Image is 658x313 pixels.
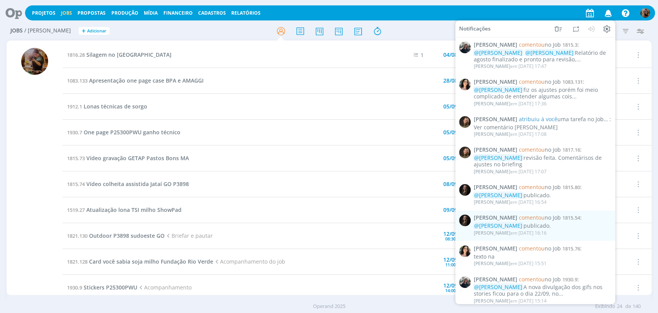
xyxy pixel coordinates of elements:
[213,258,285,265] span: Acompanhamento do job
[163,10,193,16] a: Financeiro
[474,100,510,107] span: [PERSON_NAME]
[445,288,456,293] div: 14:00
[519,183,545,191] span: comentou
[32,10,56,16] a: Projetos
[443,181,458,187] div: 08/09
[525,49,574,56] span: @[PERSON_NAME]
[519,41,561,48] span: no Job
[86,154,189,162] span: Vídeo gravação GETAP Pastos Bons MA
[474,79,517,85] span: [PERSON_NAME]
[474,86,522,93] span: @[PERSON_NAME]
[443,156,458,161] div: 05/09
[519,275,561,283] span: no Job
[474,79,611,85] span: :
[519,214,561,221] span: no Job
[519,41,545,48] span: comentou
[474,215,611,221] span: :
[459,42,471,53] img: M
[67,155,85,162] span: 1815.73
[86,206,182,213] span: Atualização lona TSI milho ShowPad
[474,223,611,229] div: publicado.
[519,115,557,123] span: atribuiu à você
[474,230,510,236] span: [PERSON_NAME]
[67,181,85,188] span: 1815.74
[474,191,522,198] span: @[PERSON_NAME]
[459,245,471,257] img: T
[82,27,86,35] span: +
[474,168,510,174] span: [PERSON_NAME]
[61,10,72,16] a: Jobs
[459,215,471,226] img: N
[519,245,545,252] span: comentou
[84,284,137,291] span: Stickers P25300PWU
[67,51,85,58] span: 1816.28
[67,77,204,84] a: 1083.133Apresentação one page case BPA e AMAGGI
[474,147,517,153] span: [PERSON_NAME]
[67,258,88,265] span: 1821.128
[519,183,561,191] span: no Job
[67,129,82,136] span: 1930.7
[474,87,611,100] div: fiz os ajustes porém foi meio complicado de entender algumas cois...
[474,245,611,252] span: :
[67,103,82,110] span: 1912.1
[519,115,604,123] span: uma tarefa no Job
[443,130,458,135] div: 05/09
[633,303,641,310] span: 140
[474,199,510,205] span: [PERSON_NAME]
[67,206,182,213] a: 1519.27Atualização lona TSI milho ShowPad
[198,10,226,16] span: Cadastros
[75,10,108,16] button: Propostas
[474,116,611,123] span: :
[519,275,545,283] span: comentou
[474,42,517,48] span: [PERSON_NAME]
[67,51,172,58] a: 1816.28Silagem no [GEOGRAPHIC_DATA]
[67,284,82,291] span: 1930.9
[474,101,547,106] div: em [DATE] 17:36
[474,50,611,63] div: Relatório de agosto finalizado e pronto para revisão,...
[109,10,141,16] button: Produção
[443,78,458,83] div: 28/08
[196,10,228,16] button: Cadastros
[519,146,561,153] span: no Job
[474,155,611,168] div: revisão feita. Comentárisos de ajustes no briefing
[443,231,458,237] div: 12/09
[67,129,180,136] a: 1930.7One page P25300PWU ganho técnico
[562,41,577,48] span: 1815.3
[459,79,471,90] img: T
[474,276,611,283] span: :
[474,297,510,304] span: [PERSON_NAME]
[562,184,580,191] span: 1815.80
[111,10,138,16] a: Produção
[474,169,547,174] div: em [DATE] 17:07
[161,10,195,16] button: Financeiro
[24,27,71,34] span: / [PERSON_NAME]
[141,10,160,16] button: Mídia
[474,147,611,153] span: :
[30,10,58,16] button: Projetos
[474,245,517,252] span: [PERSON_NAME]
[67,258,213,265] a: 1821.128Card você sabia soja milho Fundação Rio Verde
[562,78,583,85] span: 1083.131
[87,29,106,34] span: Adicionar
[86,51,172,58] span: Silagem no [GEOGRAPHIC_DATA]
[519,78,561,85] span: no Job
[443,104,458,109] div: 05/09
[67,154,189,162] a: 1815.73Vídeo gravação GETAP Pastos Bons MA
[474,215,517,221] span: [PERSON_NAME]
[562,276,577,283] span: 1930.9
[443,207,458,213] div: 09/09
[89,258,213,265] span: Card você sabia soja milho Fundação Rio Verde
[595,303,615,310] span: Exibindo
[474,192,611,198] div: publicado.
[474,298,547,303] div: em [DATE] 15:14
[474,260,510,267] span: [PERSON_NAME]
[474,116,517,123] span: [PERSON_NAME]
[459,25,491,32] span: Notificações
[625,303,631,310] span: de
[67,284,137,291] a: 1930.9Stickers P25300PWU
[474,222,522,229] span: @[PERSON_NAME]
[562,214,580,221] span: 1815.54
[67,180,189,188] a: 1815.74Vídeo colheita assistida Jataí GO P3898
[474,49,522,56] span: @[PERSON_NAME]
[562,245,580,252] span: 1815.76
